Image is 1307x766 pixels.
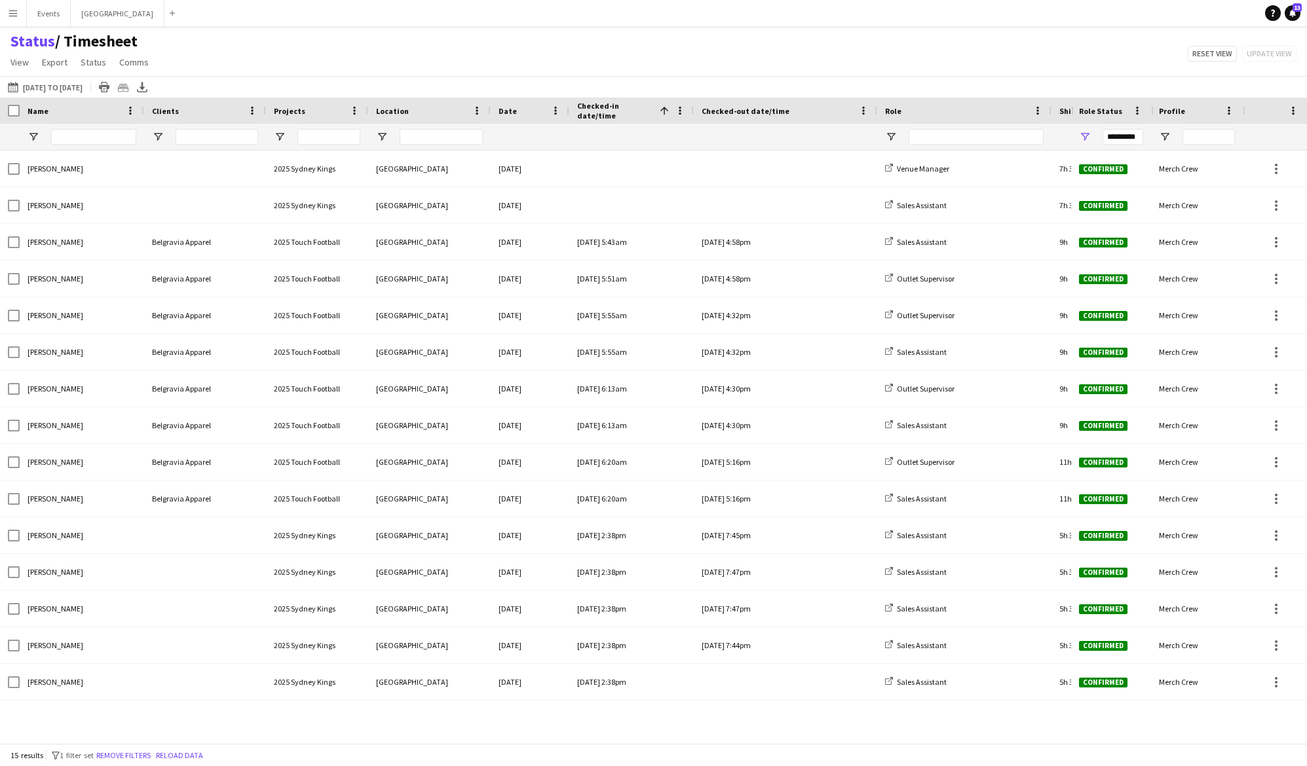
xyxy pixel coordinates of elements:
span: Clients [152,106,179,116]
span: Checked-out date/time [702,106,789,116]
button: Open Filter Menu [1079,131,1091,143]
div: [DATE] 2:38pm [577,627,686,663]
a: Sales Assistant [885,567,947,577]
div: 9h [1051,261,1145,297]
div: [DATE] 5:16pm [702,481,869,517]
span: Export [42,56,67,68]
div: [DATE] 2:38pm [577,664,686,700]
div: 2025 Sydney Kings [266,664,368,700]
div: Belgravia Apparel [144,297,266,333]
div: [DATE] 4:30pm [702,371,869,407]
div: [GEOGRAPHIC_DATA] [368,444,491,480]
div: 9h [1051,407,1145,443]
span: Confirmed [1079,641,1127,651]
span: Shift Duration [1059,106,1111,116]
div: 9h [1051,297,1145,333]
a: Outlet Supervisor [885,310,955,320]
span: [PERSON_NAME] [28,640,83,650]
button: [GEOGRAPHIC_DATA] [71,1,164,26]
span: [PERSON_NAME] [28,384,83,393]
div: [DATE] 7:44pm [702,627,869,663]
a: Sales Assistant [885,494,947,503]
span: Confirmed [1079,604,1127,614]
div: [GEOGRAPHIC_DATA] [368,151,491,187]
button: Reset view [1188,46,1237,62]
span: [PERSON_NAME] [28,164,83,173]
div: Belgravia Apparel [144,334,266,370]
span: Confirmed [1079,201,1127,211]
div: Belgravia Apparel [144,444,266,480]
a: Outlet Supervisor [885,274,955,283]
div: Belgravia Apparel [144,261,266,297]
div: Merch Crew [1151,187,1243,223]
span: Outlet Supervisor [897,384,955,393]
input: Location Filter Input [400,129,483,145]
span: [PERSON_NAME] [28,530,83,540]
div: Belgravia Apparel [144,407,266,443]
div: [DATE] [491,627,569,663]
a: 13 [1285,5,1300,21]
div: [DATE] 2:38pm [577,591,686,627]
span: Confirmed [1079,311,1127,321]
input: Role Status Filter Input [1103,129,1143,145]
span: Role Status [1079,106,1122,116]
div: 5h 30m [1051,627,1145,663]
div: Merch Crew [1151,151,1243,187]
div: 7h 30m [1051,151,1145,187]
div: [DATE] [491,334,569,370]
span: [PERSON_NAME] [28,274,83,283]
div: 2025 Touch Football [266,444,368,480]
span: Confirmed [1079,421,1127,431]
div: [DATE] 4:32pm [702,297,869,333]
div: [DATE] [491,481,569,517]
div: Merch Crew [1151,224,1243,260]
span: Comms [119,56,149,68]
span: [PERSON_NAME] [28,457,83,467]
span: Sales Assistant [897,420,947,430]
div: 2025 Touch Football [266,261,368,297]
span: Confirmed [1079,678,1127,687]
div: [GEOGRAPHIC_DATA] [368,297,491,333]
div: Merch Crew [1151,297,1243,333]
span: Sales Assistant [897,200,947,210]
div: [GEOGRAPHIC_DATA] [368,371,491,407]
a: Sales Assistant [885,604,947,613]
div: [GEOGRAPHIC_DATA] [368,664,491,700]
div: Merch Crew [1151,627,1243,663]
span: Confirmed [1079,238,1127,247]
span: Timesheet [55,31,138,51]
div: [DATE] [491,224,569,260]
input: Name Filter Input [51,129,136,145]
span: Outlet Supervisor [897,457,955,467]
span: Name [28,106,48,116]
a: Comms [114,54,154,71]
div: 2025 Touch Football [266,334,368,370]
div: [DATE] 4:58pm [702,224,869,260]
div: [GEOGRAPHIC_DATA] [368,554,491,590]
div: [DATE] [491,664,569,700]
span: Date [499,106,517,116]
div: 2025 Sydney Kings [266,627,368,663]
div: [DATE] [491,591,569,627]
div: [DATE] 6:13am [577,371,686,407]
div: [DATE] 6:13am [577,407,686,443]
span: [PERSON_NAME] [28,677,83,687]
a: Sales Assistant [885,347,947,357]
div: 2025 Touch Football [266,481,368,517]
div: [DATE] 4:30pm [702,407,869,443]
span: [PERSON_NAME] [28,494,83,503]
span: Sales Assistant [897,677,947,687]
a: Sales Assistant [885,530,947,540]
div: [DATE] 5:55am [577,334,686,370]
span: Sales Assistant [897,567,947,577]
div: 5h 30m [1051,554,1145,590]
span: Profile [1159,106,1185,116]
span: Sales Assistant [897,640,947,650]
div: Belgravia Apparel [144,481,266,517]
span: Confirmed [1079,384,1127,394]
div: [DATE] 5:43am [577,224,686,260]
span: [PERSON_NAME] [28,237,83,247]
button: Remove filters [94,748,153,763]
span: [PERSON_NAME] [28,347,83,357]
div: [DATE] 7:47pm [702,554,869,590]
